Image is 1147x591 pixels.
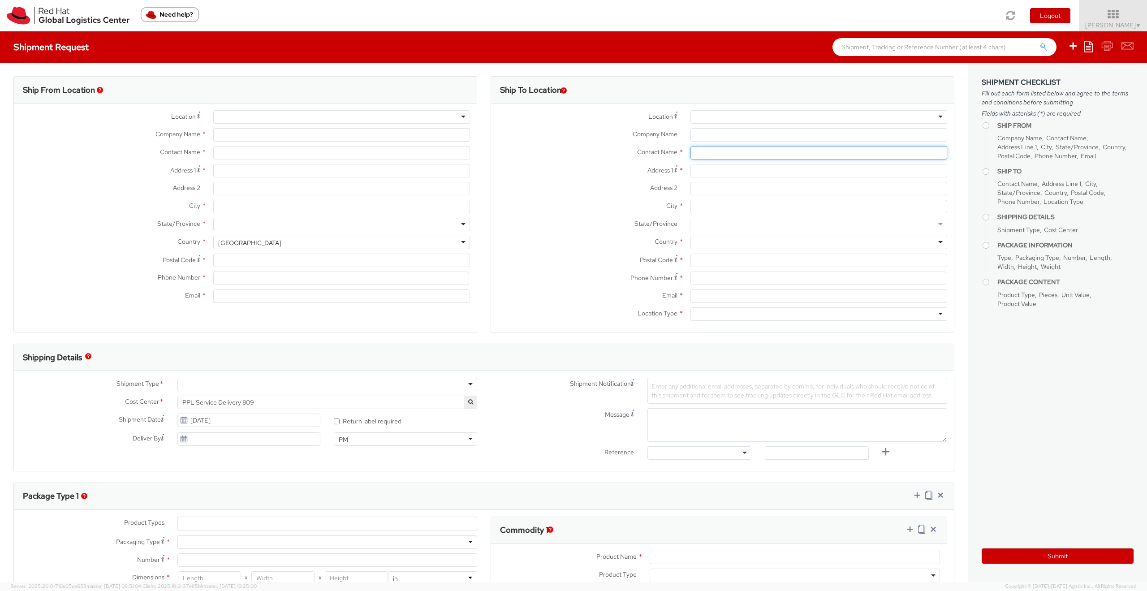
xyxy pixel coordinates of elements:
span: Phone Number [1035,152,1077,160]
span: PPL Service Delivery 809 [177,396,477,409]
span: Enter any additional email addresses, separated by comma, for individuals who should receive noti... [651,382,935,399]
input: Return label required [334,418,340,424]
span: Country [177,237,200,246]
span: X [241,571,251,585]
span: Company Name [155,130,200,138]
span: Message [605,410,630,418]
span: Location Type [638,309,677,317]
h4: Shipment Request [13,42,89,52]
span: Country [1103,143,1125,151]
span: X [315,571,325,585]
h4: Package Information [997,242,1134,249]
span: master, [DATE] 10:25:00 [202,583,257,589]
span: Deliver By [133,434,161,443]
span: City [189,202,200,210]
h3: Shipping Details [23,353,82,362]
span: Contact Name [997,180,1038,188]
div: [GEOGRAPHIC_DATA] [218,238,281,247]
span: Postal Code [1071,189,1104,197]
span: Dimensions [132,573,164,581]
span: Product Type [997,291,1035,299]
span: Type [997,254,1011,262]
span: Product Name [596,552,637,561]
span: Location [171,112,196,121]
span: Contact Name [160,148,200,156]
span: Server: 2025.20.0-710e05ee653 [11,583,141,589]
span: Shipment Type [997,226,1040,234]
span: Phone Number [997,198,1039,206]
span: Weight [1041,263,1061,271]
span: Length [1090,254,1110,262]
div: PM [339,435,348,444]
span: Packaging Type [1015,254,1059,262]
h4: Package Content [997,279,1134,285]
span: Product Value [997,300,1036,308]
span: Shipment Type [116,379,159,389]
span: State/Province [997,189,1040,197]
span: Unit Value [1061,291,1090,299]
span: Product Types [124,518,164,526]
span: City [666,202,677,210]
span: Address Line 1 [997,143,1037,151]
span: Pieces [1039,291,1057,299]
span: Fill out each form listed below and agree to the terms and conditions before submitting [982,89,1134,107]
span: Country [1044,189,1067,197]
button: Need help? [141,7,199,22]
span: Phone Number [630,274,673,282]
span: Shipment Date [119,415,161,424]
span: [PERSON_NAME] [1085,21,1141,29]
input: Height [325,571,388,585]
h3: Ship To Location [500,86,561,95]
span: PPL Service Delivery 809 [182,398,472,406]
span: Email [185,291,200,299]
span: Postal Code [997,152,1031,160]
h3: Ship From Location [23,86,95,95]
h4: Ship To [997,168,1134,175]
h3: Commodity 1 [500,526,548,535]
h3: Shipment Checklist [982,78,1134,86]
span: State/Province [634,220,677,228]
span: Location Type [1044,198,1083,206]
label: Return label required [334,415,403,426]
span: Contact Name [637,148,677,156]
span: Company Name [633,130,677,138]
h3: Package Type 1 [23,492,79,500]
span: City [1085,180,1096,188]
span: Address 1 [647,166,673,174]
span: Copyright © [DATE]-[DATE] Agistix Inc., All Rights Reserved [1005,583,1136,590]
span: Number [1063,254,1086,262]
span: ▼ [1136,22,1141,29]
span: Email [1081,152,1096,160]
span: Phone Number [158,273,200,281]
span: Email [662,291,677,299]
span: Shipment Notification [570,379,631,388]
span: City [1041,143,1052,151]
span: Address 2 [173,184,200,192]
span: Postal Code [163,256,196,264]
span: Product Type [599,570,637,578]
span: Address 2 [650,184,677,192]
span: Country [655,237,677,246]
input: Length [178,571,241,585]
span: Cost Center [1044,226,1078,234]
span: Postal Code [640,256,673,264]
span: Fields with asterisks (*) are required [982,109,1134,118]
input: Shipment, Tracking or Reference Number (at least 4 chars) [832,38,1056,56]
span: Height [1018,263,1037,271]
span: Cost Center [125,397,159,407]
button: Submit [982,548,1134,564]
span: State/Province [157,220,200,228]
h4: Shipping Details [997,214,1134,220]
h4: Ship From [997,122,1134,129]
span: master, [DATE] 09:51:04 [86,583,141,589]
span: Address Line 1 [1042,180,1081,188]
span: Company Name [997,134,1042,142]
span: Contact Name [1046,134,1087,142]
span: Address 1 [170,166,196,174]
span: State/Province [1056,143,1099,151]
button: Logout [1030,8,1070,23]
span: Reference [604,448,634,456]
span: Width [997,263,1014,271]
span: Number [137,556,160,564]
span: Client: 2025.18.0-37e85b1 [142,583,257,589]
